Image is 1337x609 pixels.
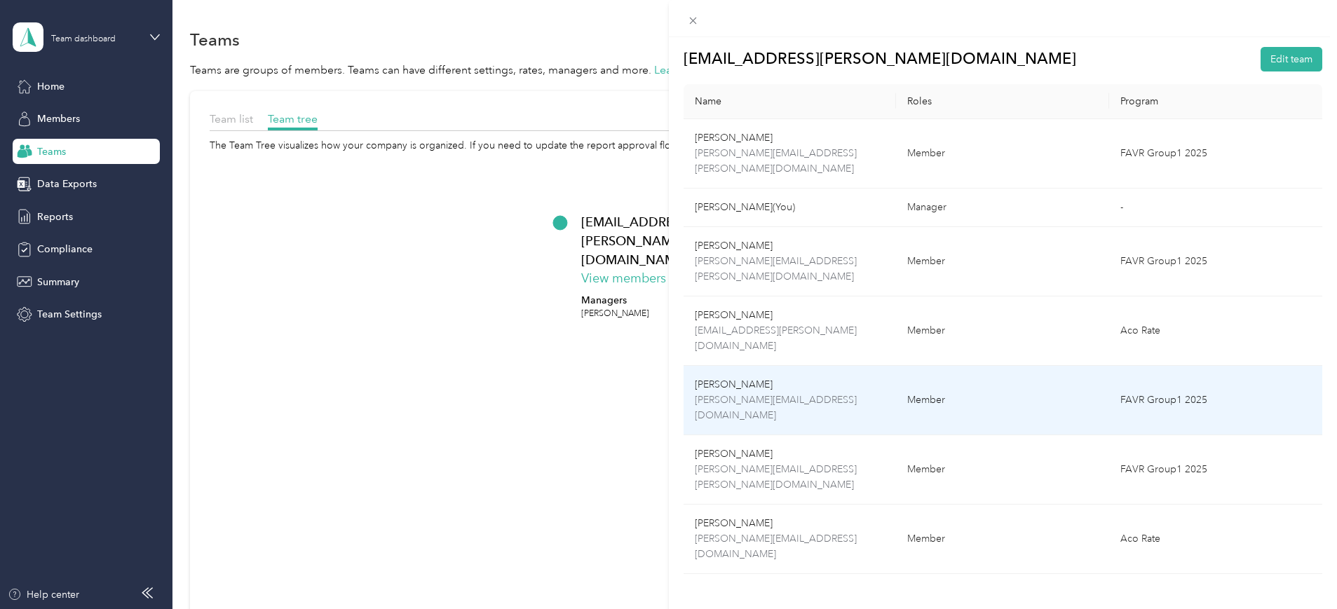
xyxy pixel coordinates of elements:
p: [PERSON_NAME] [695,377,885,392]
td: FAVR Group1 2025 [1109,119,1322,189]
td: FAVR Group1 2025 [1109,227,1322,296]
div: Member [907,146,1098,161]
p: [PERSON_NAME] [695,516,885,531]
p: [PERSON_NAME] (You) [695,200,885,215]
div: Member [907,531,1098,547]
td: Aco Rate [1109,505,1322,574]
p: [PERSON_NAME][EMAIL_ADDRESS][DOMAIN_NAME] [695,531,885,562]
td: FAVR Group1 2025 [1109,435,1322,505]
p: [PERSON_NAME][EMAIL_ADDRESS][PERSON_NAME][DOMAIN_NAME] [695,254,885,285]
th: Name [684,84,897,119]
h3: [EMAIL_ADDRESS][PERSON_NAME][DOMAIN_NAME] [684,47,1076,71]
p: [PERSON_NAME] [695,238,885,254]
p: [PERSON_NAME] [695,308,885,323]
th: Program [1109,84,1322,119]
div: Member [907,323,1098,338]
p: [PERSON_NAME][EMAIL_ADDRESS][PERSON_NAME][DOMAIN_NAME] [695,146,885,177]
button: Edit team [1261,47,1322,71]
th: Roles [896,84,1109,119]
p: [PERSON_NAME][EMAIL_ADDRESS][PERSON_NAME][DOMAIN_NAME] [695,462,885,493]
p: [PERSON_NAME] [695,130,885,146]
div: Member [907,392,1098,408]
td: Aco Rate [1109,296,1322,366]
p: [EMAIL_ADDRESS][PERSON_NAME][DOMAIN_NAME] [695,323,885,354]
iframe: Everlance-gr Chat Button Frame [1258,531,1337,609]
p: [PERSON_NAME] [695,446,885,462]
td: FAVR Group1 2025 [1109,366,1322,435]
div: Member [907,254,1098,269]
div: Member [907,462,1098,477]
td: - [1109,189,1322,227]
div: Manager [907,200,1098,215]
p: [PERSON_NAME][EMAIL_ADDRESS][DOMAIN_NAME] [695,392,885,423]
